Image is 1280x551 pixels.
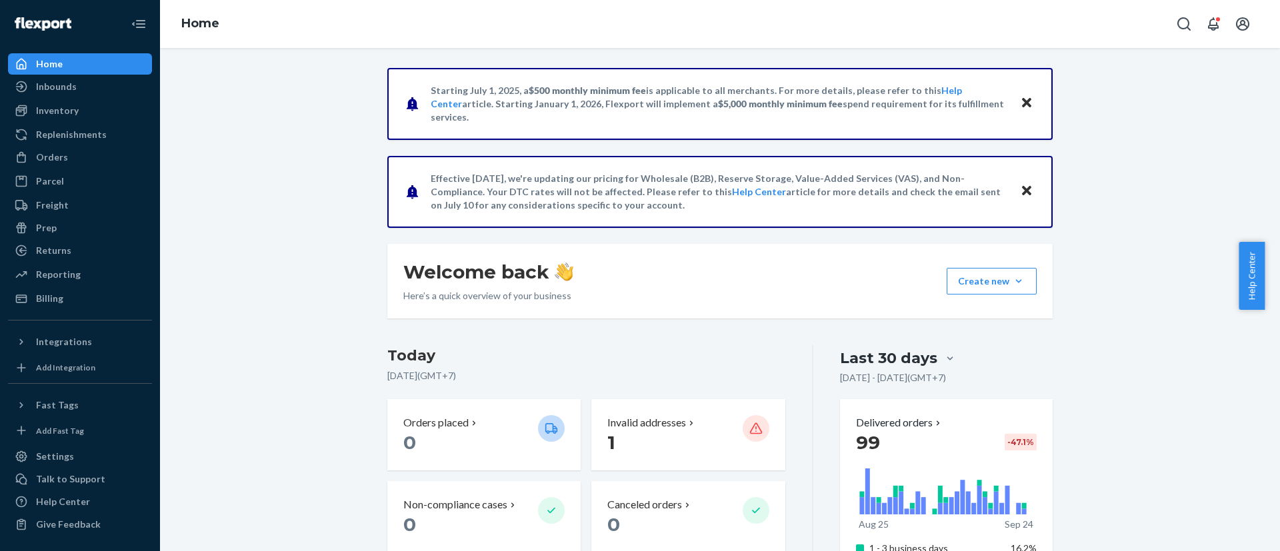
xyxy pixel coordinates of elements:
[403,415,469,430] p: Orders placed
[36,362,95,373] div: Add Integration
[529,85,646,96] span: $500 monthly minimum fee
[403,289,573,302] p: Here’s a quick overview of your business
[36,292,63,305] div: Billing
[387,399,581,470] button: Orders placed 0
[856,431,880,454] span: 99
[840,371,946,384] p: [DATE] - [DATE] ( GMT+7 )
[36,244,71,257] div: Returns
[36,104,79,117] div: Inventory
[15,17,71,31] img: Flexport logo
[8,53,152,75] a: Home
[8,358,152,378] a: Add Integration
[387,345,785,366] h3: Today
[36,450,74,463] div: Settings
[8,195,152,216] a: Freight
[607,415,686,430] p: Invalid addresses
[8,147,152,168] a: Orders
[8,264,152,285] a: Reporting
[36,425,84,436] div: Add Fast Tag
[8,331,152,352] button: Integrations
[947,268,1037,294] button: Create new
[36,221,57,235] div: Prep
[840,348,937,368] div: Last 30 days
[856,415,943,430] button: Delivered orders
[8,76,152,97] a: Inbounds
[8,514,152,535] button: Give Feedback
[8,288,152,309] a: Billing
[431,172,1007,212] p: Effective [DATE], we're updating our pricing for Wholesale (B2B), Reserve Storage, Value-Added Se...
[607,497,682,512] p: Canceled orders
[36,335,92,348] div: Integrations
[718,98,843,109] span: $5,000 monthly minimum fee
[1229,11,1256,37] button: Open account menu
[8,468,152,490] a: Talk to Support
[181,16,219,31] a: Home
[1018,94,1035,113] button: Close
[36,268,81,281] div: Reporting
[36,518,101,531] div: Give Feedback
[403,260,573,284] h1: Welcome back
[171,5,230,43] ol: breadcrumbs
[36,175,64,188] div: Parcel
[1018,182,1035,201] button: Close
[36,151,68,164] div: Orders
[732,186,786,197] a: Help Center
[431,84,1007,124] p: Starting July 1, 2025, a is applicable to all merchants. For more details, please refer to this a...
[36,128,107,141] div: Replenishments
[1239,242,1265,310] button: Help Center
[8,446,152,467] a: Settings
[8,124,152,145] a: Replenishments
[36,57,63,71] div: Home
[387,369,785,382] p: [DATE] ( GMT+7 )
[607,431,615,454] span: 1
[1200,11,1227,37] button: Open notifications
[1005,518,1033,531] p: Sep 24
[1005,434,1037,450] div: -47.1 %
[8,421,152,441] a: Add Fast Tag
[8,240,152,261] a: Returns
[591,399,785,470] button: Invalid addresses 1
[8,394,152,416] button: Fast Tags
[36,398,79,412] div: Fast Tags
[36,495,90,508] div: Help Center
[607,513,620,536] span: 0
[1171,11,1197,37] button: Open Search Box
[125,11,152,37] button: Close Navigation
[8,100,152,121] a: Inventory
[36,199,69,212] div: Freight
[555,263,573,281] img: hand-wave emoji
[403,431,416,454] span: 0
[403,497,507,512] p: Non-compliance cases
[36,80,77,93] div: Inbounds
[8,491,152,512] a: Help Center
[36,472,105,486] div: Talk to Support
[8,171,152,192] a: Parcel
[403,513,416,536] span: 0
[8,217,152,239] a: Prep
[859,518,889,531] p: Aug 25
